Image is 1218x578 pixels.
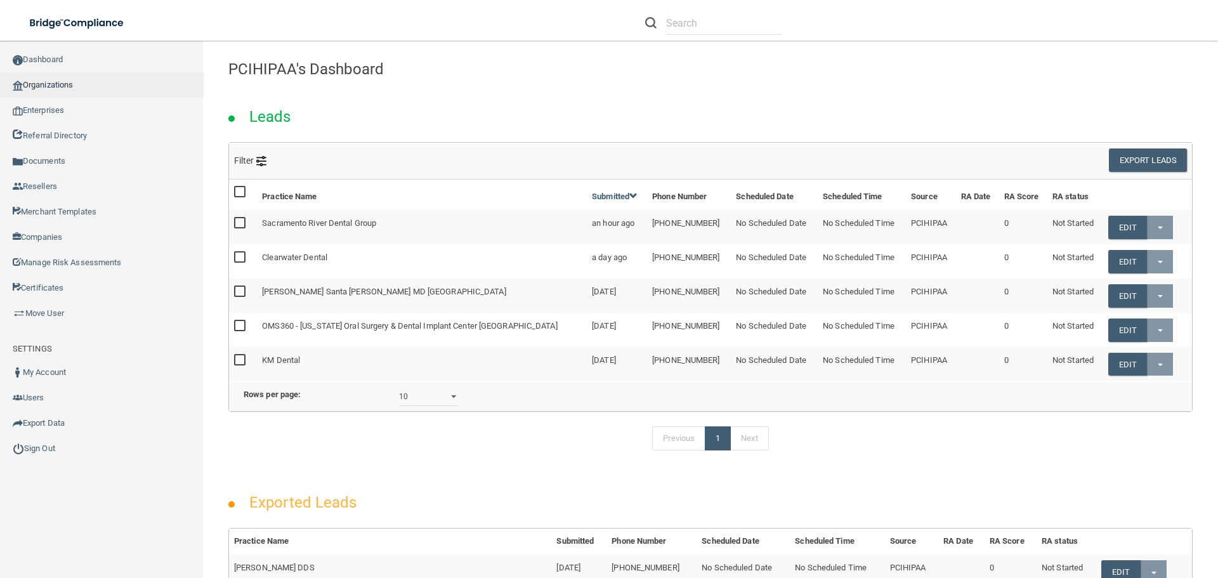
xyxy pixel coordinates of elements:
[818,244,906,279] td: No Scheduled Time
[234,155,266,166] span: Filter
[999,244,1047,279] td: 0
[1047,180,1103,210] th: RA status
[666,11,782,35] input: Search
[999,210,1047,244] td: 0
[13,181,23,192] img: ic_reseller.de258add.png
[228,61,1193,77] h4: PCIHIPAA's Dashboard
[587,279,647,313] td: [DATE]
[731,244,818,279] td: No Scheduled Date
[1108,216,1147,239] a: Edit
[999,347,1047,381] td: 0
[647,180,731,210] th: Phone Number
[731,180,818,210] th: Scheduled Date
[999,279,1047,313] td: 0
[13,157,23,167] img: icon-documents.8dae5593.png
[1108,319,1147,342] a: Edit
[237,485,369,520] h2: Exported Leads
[1108,284,1147,308] a: Edit
[731,210,818,244] td: No Scheduled Date
[906,313,956,347] td: PCIHIPAA
[818,210,906,244] td: No Scheduled Time
[906,347,956,381] td: PCIHIPAA
[13,55,23,65] img: ic_dashboard_dark.d01f4a41.png
[906,244,956,279] td: PCIHIPAA
[257,180,587,210] th: Practice Name
[1108,250,1147,273] a: Edit
[818,347,906,381] td: No Scheduled Time
[818,279,906,313] td: No Scheduled Time
[818,313,906,347] td: No Scheduled Time
[587,313,647,347] td: [DATE]
[645,17,657,29] img: ic-search.3b580494.png
[1108,353,1147,376] a: Edit
[730,426,768,450] a: Next
[229,529,552,555] th: Practice Name
[906,180,956,210] th: Source
[13,443,24,454] img: ic_power_dark.7ecde6b1.png
[1047,244,1103,279] td: Not Started
[1047,279,1103,313] td: Not Started
[1047,313,1103,347] td: Not Started
[697,529,790,555] th: Scheduled Date
[938,529,985,555] th: RA Date
[13,393,23,403] img: icon-users.e205127d.png
[13,307,25,320] img: briefcase.64adab9b.png
[906,279,956,313] td: PCIHIPAA
[885,529,938,555] th: Source
[956,180,999,210] th: RA Date
[647,210,731,244] td: [PHONE_NUMBER]
[731,279,818,313] td: No Scheduled Date
[256,156,266,166] img: icon-filter@2x.21656d0b.png
[647,347,731,381] td: [PHONE_NUMBER]
[647,313,731,347] td: [PHONE_NUMBER]
[999,180,1047,210] th: RA Score
[19,10,136,36] img: bridge_compliance_login_screen.278c3ca4.svg
[257,279,587,313] td: [PERSON_NAME] Santa [PERSON_NAME] MD [GEOGRAPHIC_DATA]
[551,529,606,555] th: Submitted
[1047,210,1103,244] td: Not Started
[606,529,697,555] th: Phone Number
[13,107,23,115] img: enterprise.0d942306.png
[652,426,705,450] a: Previous
[587,210,647,244] td: an hour ago
[257,313,587,347] td: OMS360 - [US_STATE] Oral Surgery & Dental Implant Center [GEOGRAPHIC_DATA]
[257,244,587,279] td: Clearwater Dental
[1037,529,1096,555] th: RA status
[592,192,638,201] a: Submitted
[13,367,23,378] img: ic_user_dark.df1a06c3.png
[244,390,301,399] b: Rows per page:
[647,244,731,279] td: [PHONE_NUMBER]
[257,347,587,381] td: KM Dental
[1109,148,1187,172] button: Export Leads
[1047,347,1103,381] td: Not Started
[790,529,884,555] th: Scheduled Time
[906,210,956,244] td: PCIHIPAA
[985,529,1037,555] th: RA Score
[237,99,304,135] h2: Leads
[731,347,818,381] td: No Scheduled Date
[257,210,587,244] td: Sacramento River Dental Group
[731,313,818,347] td: No Scheduled Date
[999,313,1047,347] td: 0
[647,279,731,313] td: [PHONE_NUMBER]
[13,341,52,357] label: SETTINGS
[818,180,906,210] th: Scheduled Time
[587,347,647,381] td: [DATE]
[587,244,647,279] td: a day ago
[705,426,731,450] a: 1
[13,81,23,91] img: organization-icon.f8decf85.png
[13,418,23,428] img: icon-export.b9366987.png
